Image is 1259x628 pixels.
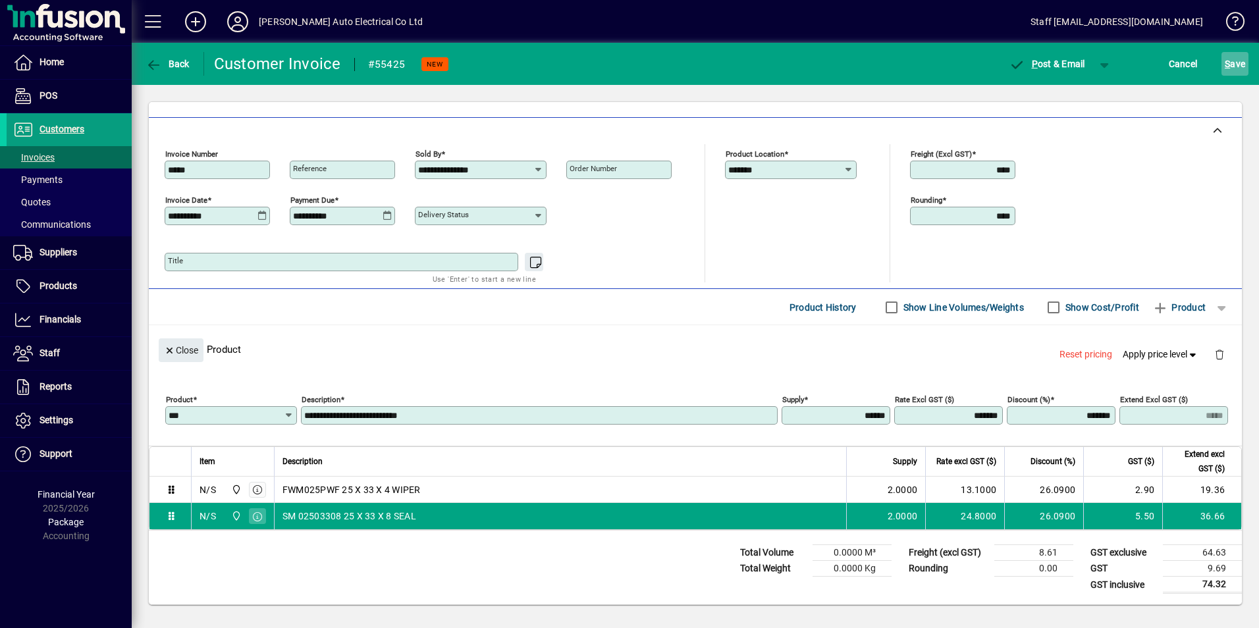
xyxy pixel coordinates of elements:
[1225,53,1245,74] span: ave
[165,196,207,205] mat-label: Invoice date
[1031,454,1075,469] span: Discount (%)
[934,483,996,496] div: 13.1000
[1084,577,1163,593] td: GST inclusive
[1162,477,1241,503] td: 19.36
[936,454,996,469] span: Rate excl GST ($)
[40,247,77,257] span: Suppliers
[427,60,443,68] span: NEW
[166,395,193,404] mat-label: Product
[40,280,77,291] span: Products
[282,454,323,469] span: Description
[200,483,216,496] div: N/S
[149,325,1242,373] div: Product
[48,517,84,527] span: Package
[893,454,917,469] span: Supply
[1128,454,1154,469] span: GST ($)
[888,483,918,496] span: 2.0000
[282,510,416,523] span: SM 02503308 25 X 33 X 8 SEAL
[1165,52,1201,76] button: Cancel
[7,303,132,336] a: Financials
[1059,348,1112,361] span: Reset pricing
[994,545,1073,561] td: 8.61
[228,509,243,523] span: Central
[1204,348,1235,360] app-page-header-button: Delete
[217,10,259,34] button: Profile
[1120,395,1188,404] mat-label: Extend excl GST ($)
[7,191,132,213] a: Quotes
[7,236,132,269] a: Suppliers
[290,196,335,205] mat-label: Payment due
[911,196,942,205] mat-label: Rounding
[164,340,198,361] span: Close
[784,296,862,319] button: Product History
[1204,338,1235,370] button: Delete
[132,52,204,76] app-page-header-button: Back
[200,510,216,523] div: N/S
[7,371,132,404] a: Reports
[7,270,132,303] a: Products
[368,54,406,75] div: #55425
[901,301,1024,314] label: Show Line Volumes/Weights
[1117,343,1204,367] button: Apply price level
[1163,545,1242,561] td: 64.63
[40,124,84,134] span: Customers
[7,337,132,370] a: Staff
[40,57,64,67] span: Home
[13,219,91,230] span: Communications
[259,11,423,32] div: [PERSON_NAME] Auto Electrical Co Ltd
[902,561,994,577] td: Rounding
[40,415,73,425] span: Settings
[228,483,243,497] span: Central
[415,149,441,159] mat-label: Sold by
[1225,59,1230,69] span: S
[146,59,190,69] span: Back
[782,395,804,404] mat-label: Supply
[168,256,183,265] mat-label: Title
[734,561,813,577] td: Total Weight
[40,314,81,325] span: Financials
[7,213,132,236] a: Communications
[570,164,617,173] mat-label: Order number
[888,510,918,523] span: 2.0000
[7,404,132,437] a: Settings
[1083,503,1162,529] td: 5.50
[214,53,341,74] div: Customer Invoice
[1163,561,1242,577] td: 9.69
[40,448,72,459] span: Support
[1054,343,1117,367] button: Reset pricing
[142,52,193,76] button: Back
[1004,503,1083,529] td: 26.0900
[13,174,63,185] span: Payments
[40,381,72,392] span: Reports
[1083,477,1162,503] td: 2.90
[1002,52,1092,76] button: Post & Email
[7,438,132,471] a: Support
[418,210,469,219] mat-label: Delivery status
[1063,301,1139,314] label: Show Cost/Profit
[1163,577,1242,593] td: 74.32
[1169,53,1198,74] span: Cancel
[1123,348,1199,361] span: Apply price level
[174,10,217,34] button: Add
[1216,3,1243,45] a: Knowledge Base
[7,80,132,113] a: POS
[1084,545,1163,561] td: GST exclusive
[813,561,892,577] td: 0.0000 Kg
[13,152,55,163] span: Invoices
[813,545,892,561] td: 0.0000 M³
[7,146,132,169] a: Invoices
[895,395,954,404] mat-label: Rate excl GST ($)
[1004,477,1083,503] td: 26.0900
[40,348,60,358] span: Staff
[165,149,218,159] mat-label: Invoice number
[1009,59,1085,69] span: ost & Email
[1032,59,1038,69] span: P
[1007,395,1050,404] mat-label: Discount (%)
[7,169,132,191] a: Payments
[790,297,857,318] span: Product History
[1152,297,1206,318] span: Product
[40,90,57,101] span: POS
[433,271,536,286] mat-hint: Use 'Enter' to start a new line
[1146,296,1212,319] button: Product
[302,395,340,404] mat-label: Description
